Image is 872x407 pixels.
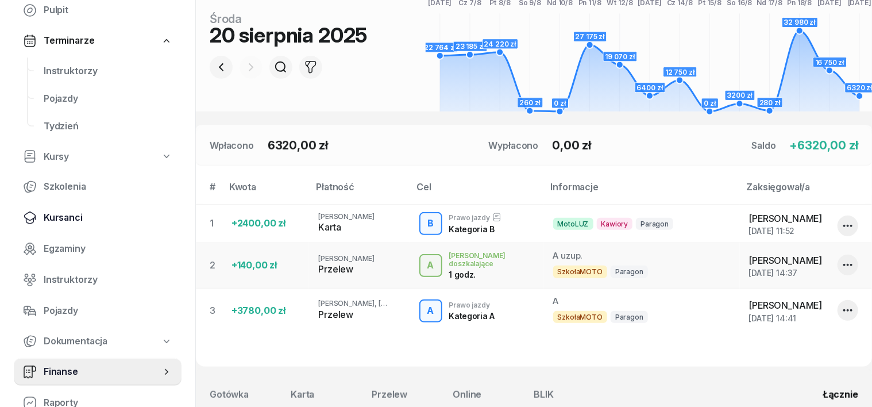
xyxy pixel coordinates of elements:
[419,254,442,277] button: A
[210,304,222,318] div: 3
[44,334,107,349] span: Dokumentacja
[534,387,615,402] div: BLIK
[636,218,673,230] span: Paragon
[553,295,731,307] div: A
[291,387,372,402] div: Karta
[44,64,172,79] span: Instruktorzy
[318,220,400,235] div: Karta
[449,301,495,309] div: Prawo jazdy
[449,311,495,321] div: Kategoria A
[14,173,182,201] a: Szkolenia
[44,272,172,287] span: Instruktorzy
[210,13,367,25] div: środa
[14,297,182,325] a: Pojazdy
[44,364,161,379] span: Finanse
[231,304,300,318] div: +3780,00 zł
[423,214,438,233] div: B
[553,218,593,230] span: MotoLUZ
[44,91,172,106] span: Pojazdy
[44,3,172,18] span: Pulpit
[210,216,222,231] div: 1
[14,28,182,54] a: Terminarze
[597,218,633,230] span: Kawiory
[231,216,300,231] div: +2400,00 zł
[210,25,367,45] div: 20 sierpnia 2025
[553,311,607,323] span: SzkołaMOTO
[14,144,182,170] a: Kursy
[423,256,439,275] div: A
[210,139,254,152] div: Wpłacono
[790,139,798,152] span: +
[752,139,776,152] div: Saldo
[44,241,172,256] span: Egzaminy
[749,213,823,224] span: [PERSON_NAME]
[749,300,823,311] span: [PERSON_NAME]
[318,254,375,263] span: [PERSON_NAME]
[410,179,544,204] th: Cel
[44,179,172,194] span: Szkolenia
[318,299,435,308] span: [PERSON_NAME], [PERSON_NAME]
[44,210,172,225] span: Kursanci
[544,179,740,204] th: Informacje
[210,258,222,273] div: 2
[749,313,797,323] span: [DATE] 14:41
[34,113,182,140] a: Tydzień
[14,328,182,355] a: Dokumentacja
[372,387,453,402] div: Przelew
[34,57,182,85] a: Instruktorzy
[44,304,172,318] span: Pojazdy
[419,300,442,322] button: A
[14,358,182,386] a: Finanse
[222,179,310,204] th: Kwota
[489,139,539,152] div: Wypłacono
[553,266,607,278] span: SzkołaMOTO
[44,119,172,134] span: Tydzień
[318,262,400,277] div: Przelew
[611,311,648,323] span: Paragon
[553,250,731,262] div: A uzup.
[44,149,69,164] span: Kursy
[453,387,534,402] div: Online
[740,179,872,204] th: Zaksięgował/a
[44,33,94,48] span: Terminarze
[14,266,182,294] a: Instruktorzy
[611,266,648,278] span: Paragon
[449,252,535,267] div: [PERSON_NAME] doszkalające
[196,179,222,204] th: #
[14,235,182,263] a: Egzaminy
[449,224,501,234] div: Kategoria B
[14,204,182,232] a: Kursanci
[34,85,182,113] a: Pojazdy
[749,255,823,266] span: [PERSON_NAME]
[749,268,798,278] span: [DATE] 14:37
[419,212,442,235] button: B
[318,308,400,322] div: Przelew
[318,212,375,221] span: [PERSON_NAME]
[231,258,300,273] div: +140,00 zł
[749,226,795,236] span: [DATE] 11:52
[449,213,501,222] div: Prawo jazdy
[449,270,509,279] div: 1 godz.
[423,301,439,321] div: A
[309,179,410,204] th: Płatność
[615,387,858,402] div: Łącznie
[210,387,291,402] div: Gotówka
